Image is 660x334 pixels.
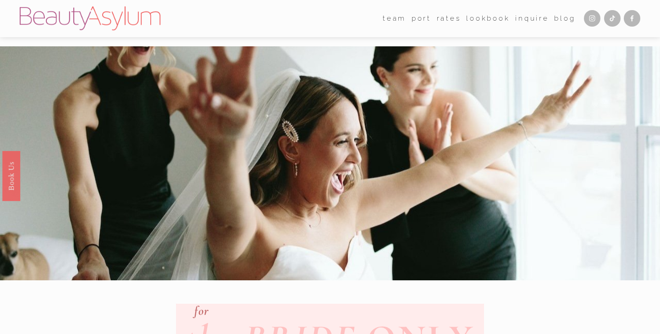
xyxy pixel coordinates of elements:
[20,6,160,30] img: Beauty Asylum | Bridal Hair &amp; Makeup Charlotte &amp; Atlanta
[515,11,549,26] a: Inquire
[624,10,640,27] a: Facebook
[2,151,20,201] a: Book Us
[383,11,406,26] a: folder dropdown
[412,11,431,26] a: port
[604,10,621,27] a: TikTok
[584,10,600,27] a: Instagram
[383,12,406,25] span: team
[466,11,510,26] a: Lookbook
[554,11,575,26] a: Blog
[437,11,461,26] a: Rates
[194,303,209,318] em: for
